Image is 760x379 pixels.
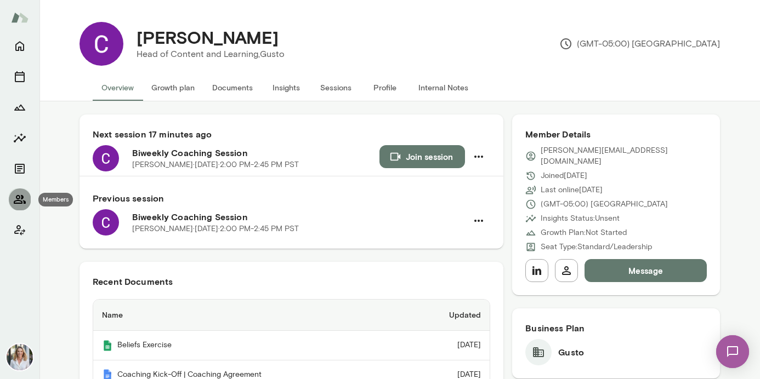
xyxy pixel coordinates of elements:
img: Mento [11,7,29,28]
th: Name [93,300,404,331]
h6: Previous session [93,192,490,205]
h4: [PERSON_NAME] [137,27,279,48]
button: Documents [9,158,31,180]
h6: Biweekly Coaching Session [132,146,379,159]
img: Cynthia Garda [80,22,123,66]
button: Client app [9,219,31,241]
button: Internal Notes [410,74,477,101]
th: Updated [404,300,490,331]
p: [PERSON_NAME] · [DATE] · 2:00 PM-2:45 PM PST [132,223,299,234]
button: Insights [9,127,31,149]
h6: Biweekly Coaching Session [132,210,467,223]
th: Beliefs Exercise [93,331,404,360]
button: Documents [203,74,262,101]
h6: Next session 17 minutes ago [93,128,490,141]
button: Join session [379,145,465,168]
button: Growth plan [143,74,203,101]
h6: Gusto [558,346,584,359]
p: Last online [DATE] [541,185,603,196]
p: Joined [DATE] [541,170,587,181]
button: Profile [360,74,410,101]
p: (GMT-05:00) [GEOGRAPHIC_DATA] [541,199,668,210]
img: Jennifer Palazzo [7,344,33,370]
div: Members [38,193,73,206]
img: Mento [102,340,113,351]
h6: Recent Documents [93,275,490,288]
p: Head of Content and Learning, Gusto [137,48,285,61]
p: Growth Plan: Not Started [541,227,627,238]
button: Sessions [9,66,31,88]
p: Seat Type: Standard/Leadership [541,242,652,252]
button: Growth Plan [9,96,31,118]
button: Insights [262,74,311,101]
p: (GMT-05:00) [GEOGRAPHIC_DATA] [559,37,720,50]
button: Message [585,259,707,282]
h6: Member Details [525,128,707,141]
p: [PERSON_NAME][EMAIL_ADDRESS][DOMAIN_NAME] [541,145,707,167]
p: Insights Status: Unsent [541,213,620,224]
p: [PERSON_NAME] · [DATE] · 2:00 PM-2:45 PM PST [132,159,299,170]
button: Members [9,188,31,210]
td: [DATE] [404,331,490,360]
h6: Business Plan [525,321,707,335]
button: Home [9,35,31,57]
button: Sessions [311,74,360,101]
button: Overview [93,74,143,101]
